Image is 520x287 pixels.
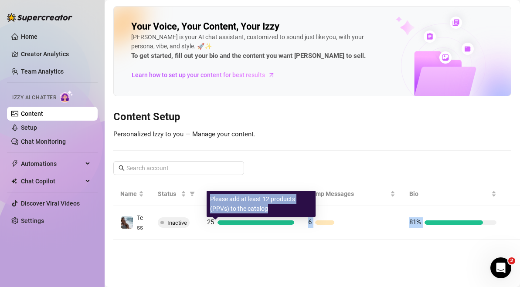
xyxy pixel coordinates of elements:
div: [PERSON_NAME] is your AI chat assistant, customized to sound just like you, with your persona, vi... [131,33,385,61]
a: Home [21,33,37,40]
span: 25 [207,218,214,226]
a: Discover Viral Videos [21,200,80,207]
div: Please add at least 12 products (PPVs) to the catalog [207,191,316,217]
span: arrow-right [267,71,276,79]
a: Team Analytics [21,68,64,75]
a: Chat Monitoring [21,138,66,145]
iframe: Intercom live chat [490,257,511,278]
span: Bio [409,189,489,199]
h2: Your Voice, Your Content, Your Izzy [131,20,279,33]
span: filter [188,187,197,200]
a: Creator Analytics [21,47,91,61]
th: Bio [402,182,503,206]
span: Bump Messages [308,189,388,199]
a: Setup [21,124,37,131]
span: Tess [137,214,143,231]
a: Content [21,110,43,117]
span: 81% [409,218,421,226]
th: Name [113,182,151,206]
img: ai-chatter-content-library-cLFOSyPT.png [376,7,511,96]
span: Products [207,189,287,199]
span: Automations [21,157,83,171]
span: 6 [308,218,312,226]
span: Chat Copilot [21,174,83,188]
h3: Content Setup [113,110,511,124]
th: Bump Messages [301,182,402,206]
span: Izzy AI Chatter [12,94,56,102]
span: filter [190,191,195,196]
span: Inactive [167,219,187,226]
img: Chat Copilot [11,178,17,184]
span: Personalized Izzy to you — Manage your content. [113,130,255,138]
span: search [119,165,125,171]
span: Status [158,189,179,199]
img: AI Chatter [60,90,73,103]
a: Settings [21,217,44,224]
th: Products [200,182,301,206]
a: Learn how to set up your content for best results [131,68,282,82]
span: thunderbolt [11,160,18,167]
span: 2 [508,257,515,264]
img: logo-BBDzfeDw.svg [7,13,72,22]
th: Status [151,182,200,206]
img: Tess [121,216,133,229]
input: Search account [126,163,232,173]
span: Learn how to set up your content for best results [132,70,265,80]
span: Name [120,189,137,199]
strong: To get started, fill out your bio and the content you want [PERSON_NAME] to sell. [131,52,366,60]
